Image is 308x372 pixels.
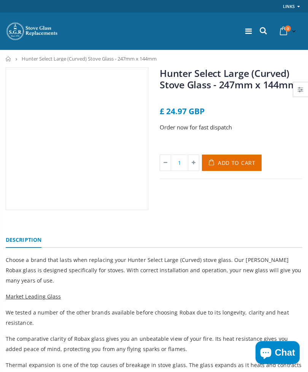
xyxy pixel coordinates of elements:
[6,293,61,300] span: Market Leading Glass
[6,22,59,41] img: Stove Glass Replacement
[253,341,302,366] inbox-online-store-chat: Shopify online store chat
[202,155,262,171] button: Add to Cart
[245,26,252,36] a: Menu
[160,106,205,117] span: £ 24.97 GBP
[160,123,302,132] p: Order now for fast dispatch
[277,24,297,38] a: 0
[6,309,289,326] span: We tested a number of the other brands available before choosing Robax due to its longevity, clar...
[218,159,256,166] span: Add to Cart
[6,335,288,353] span: The comparative clarity of Robax glass gives you an unbeatable view of your fire. Its heat resist...
[6,233,41,248] a: Description
[22,55,157,62] span: Hunter Select Large (Curved) Stove Glass - 247mm x 144mm
[6,256,301,284] span: Choose a brand that lasts when replacing your Hunter Select Large (Curved) stove glass. Our [PERS...
[285,26,291,32] span: 0
[283,2,295,11] a: Links
[6,56,11,61] a: Home
[160,67,297,91] a: Hunter Select Large (Curved) Stove Glass - 247mm x 144mm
